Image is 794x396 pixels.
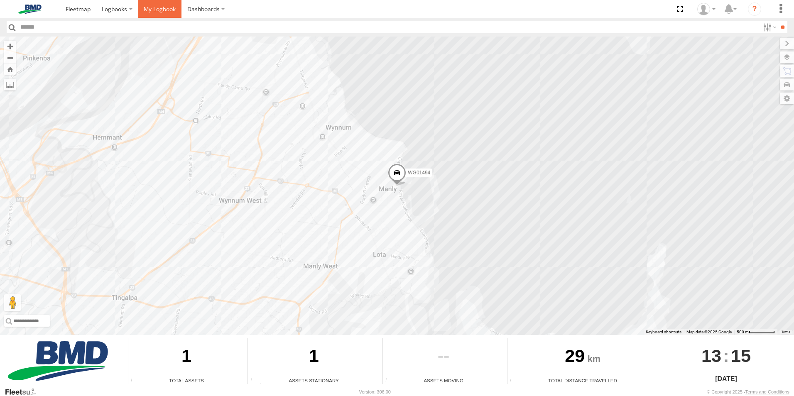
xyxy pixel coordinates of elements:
div: Total Assets [128,377,245,384]
button: Keyboard shortcuts [646,329,681,335]
div: Total number of assets current in transit. [383,378,395,384]
span: 15 [731,338,751,374]
div: Assets Stationary [248,377,380,384]
label: Search Filter Options [760,21,778,33]
button: Zoom out [4,52,16,64]
a: Terms (opens in new tab) [782,330,790,333]
button: Zoom in [4,41,16,52]
div: 1 [128,338,245,377]
button: Zoom Home [4,64,16,75]
div: 1 [248,338,380,377]
div: Assets Moving [383,377,504,384]
img: bmd-logo.svg [8,5,51,14]
div: Total Distance Travelled [507,377,658,384]
div: Tahla Moses [694,3,718,15]
span: Map data ©2025 Google [686,330,732,334]
div: Version: 306.00 [359,389,391,394]
button: Map scale: 500 m per 59 pixels [734,329,777,335]
div: Total distance travelled by all assets within specified date range and applied filters [507,378,520,384]
img: BMD [4,341,112,380]
label: Map Settings [780,93,794,104]
button: Drag Pegman onto the map to open Street View [4,294,21,311]
div: : [661,338,791,374]
i: ? [748,2,761,16]
label: Measure [4,79,16,90]
span: 500 m [737,330,749,334]
div: © Copyright 2025 - [707,389,789,394]
span: 13 [701,338,721,374]
a: Visit our Website [5,388,43,396]
div: Total number of assets current stationary. [248,378,260,384]
span: WG01494 [408,169,430,175]
div: [DATE] [661,374,791,384]
a: Terms and Conditions [745,389,789,394]
div: Total number of Enabled Assets [128,378,141,384]
div: 29 [507,338,658,377]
